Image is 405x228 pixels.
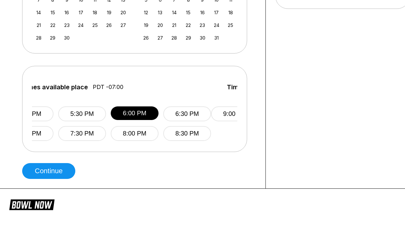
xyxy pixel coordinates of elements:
button: 6:00 PM [111,106,159,120]
div: Choose Sunday, September 28th, 2025 [34,34,43,42]
div: Choose Wednesday, October 15th, 2025 [184,8,193,17]
div: Choose Saturday, September 20th, 2025 [119,8,128,17]
button: 7:30 PM [58,126,106,141]
div: Choose Sunday, September 21st, 2025 [34,21,43,29]
div: Choose Saturday, September 27th, 2025 [119,21,128,29]
span: Times available place [22,84,88,91]
div: Choose Thursday, October 16th, 2025 [198,8,207,17]
div: Choose Friday, October 17th, 2025 [212,8,221,17]
div: Choose Friday, September 26th, 2025 [105,21,113,29]
div: Choose Monday, October 27th, 2025 [156,34,165,42]
div: Choose Thursday, October 23rd, 2025 [198,21,207,29]
div: Choose Sunday, October 19th, 2025 [142,21,150,29]
button: 8:30 PM [163,126,211,141]
div: Choose Monday, September 29th, 2025 [48,34,57,42]
div: Choose Friday, September 19th, 2025 [105,8,113,17]
div: Choose Monday, September 15th, 2025 [48,8,57,17]
div: Choose Wednesday, October 29th, 2025 [184,34,193,42]
div: Choose Monday, October 13th, 2025 [156,8,165,17]
div: Choose Saturday, October 18th, 2025 [226,8,235,17]
div: Choose Wednesday, October 22nd, 2025 [184,21,193,29]
div: Choose Tuesday, September 30th, 2025 [63,34,71,42]
button: 5:30 PM [58,106,106,121]
div: Choose Tuesday, October 28th, 2025 [170,34,178,42]
span: Times available place [227,84,293,91]
button: 8:00 PM [111,126,159,141]
div: Choose Tuesday, September 23rd, 2025 [63,21,71,29]
div: Choose Thursday, October 30th, 2025 [198,34,207,42]
span: PDT -07:00 [93,84,123,91]
button: 9:00 PM [211,106,259,121]
button: Continue [22,163,75,179]
div: Choose Tuesday, September 16th, 2025 [63,8,71,17]
div: Choose Friday, October 31st, 2025 [212,34,221,42]
div: Choose Monday, October 20th, 2025 [156,21,165,29]
div: Choose Monday, September 22nd, 2025 [48,21,57,29]
div: Choose Thursday, September 25th, 2025 [91,21,99,29]
button: 6:30 PM [163,106,211,121]
div: Choose Tuesday, October 14th, 2025 [170,8,178,17]
div: Choose Saturday, October 25th, 2025 [226,21,235,29]
div: Choose Wednesday, September 24th, 2025 [77,21,85,29]
div: Choose Tuesday, October 21st, 2025 [170,21,178,29]
div: Choose Sunday, October 26th, 2025 [142,34,150,42]
div: Choose Thursday, September 18th, 2025 [91,8,99,17]
div: Choose Wednesday, September 17th, 2025 [77,8,85,17]
div: Choose Friday, October 24th, 2025 [212,21,221,29]
div: Choose Sunday, October 12th, 2025 [142,8,150,17]
div: Choose Sunday, September 14th, 2025 [34,8,43,17]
